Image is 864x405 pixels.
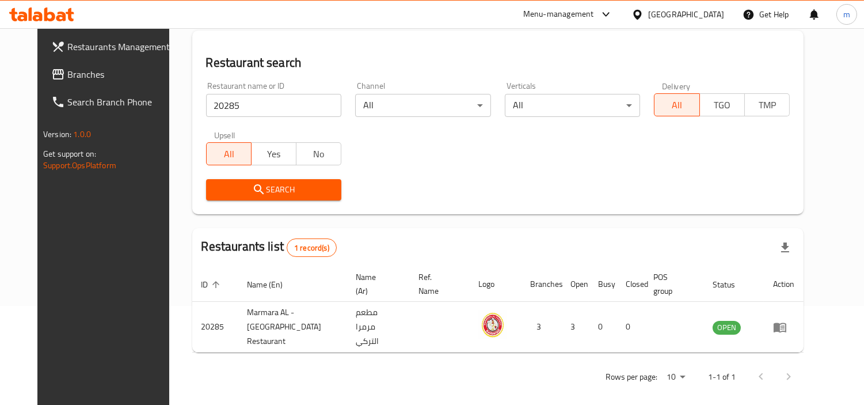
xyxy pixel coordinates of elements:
td: 3 [521,302,561,353]
div: Rows per page: [662,369,690,386]
div: Menu-management [523,7,594,21]
button: Search [206,179,342,200]
div: [GEOGRAPHIC_DATA] [648,8,724,21]
th: Logo [469,267,521,302]
th: Branches [521,267,561,302]
input: Search for restaurant name or ID.. [206,94,342,117]
span: Status [713,278,750,292]
td: 0 [616,302,644,353]
button: TMP [744,93,790,116]
div: Export file [771,234,799,262]
button: All [654,93,699,116]
th: Closed [616,267,644,302]
span: 1.0.0 [73,127,91,142]
span: Get support on: [43,146,96,161]
table: enhanced table [192,267,804,353]
a: Support.OpsPlatform [43,158,116,173]
span: Yes [256,146,292,162]
span: OPEN [713,321,741,334]
a: Restaurants Management [42,33,182,60]
span: m [843,8,850,21]
label: Upsell [214,131,235,139]
td: مطعم مرمرا التركي [347,302,409,353]
label: Delivery [662,82,691,90]
span: Ref. Name [418,270,455,298]
p: Rows per page: [606,370,657,384]
div: All [505,94,641,117]
h2: Restaurant search [206,54,790,71]
a: Branches [42,60,182,88]
img: Marmara AL -Turkey Restaurant [478,311,507,339]
span: Branches [67,67,173,81]
span: Search [215,183,333,197]
span: Restaurants Management [67,40,173,54]
span: TMP [749,97,785,113]
div: All [355,94,491,117]
span: ID [201,278,223,292]
button: All [206,142,252,165]
span: Version: [43,127,71,142]
p: 1-1 of 1 [708,370,736,384]
td: 20285 [192,302,238,353]
button: No [296,142,341,165]
div: Menu [773,320,794,334]
span: All [211,146,247,162]
span: 1 record(s) [287,243,336,253]
span: All [659,97,695,113]
button: Yes [251,142,296,165]
span: Search Branch Phone [67,95,173,109]
td: 3 [561,302,589,353]
th: Open [561,267,589,302]
span: No [301,146,337,162]
button: TGO [699,93,745,116]
a: Search Branch Phone [42,88,182,116]
h2: Restaurants list [201,238,337,257]
th: Action [764,267,804,302]
span: Name (En) [248,278,298,292]
td: 0 [589,302,616,353]
td: Marmara AL -[GEOGRAPHIC_DATA] Restaurant [238,302,347,353]
span: POS group [653,270,690,298]
span: TGO [705,97,740,113]
th: Busy [589,267,616,302]
span: Name (Ar) [356,270,395,298]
